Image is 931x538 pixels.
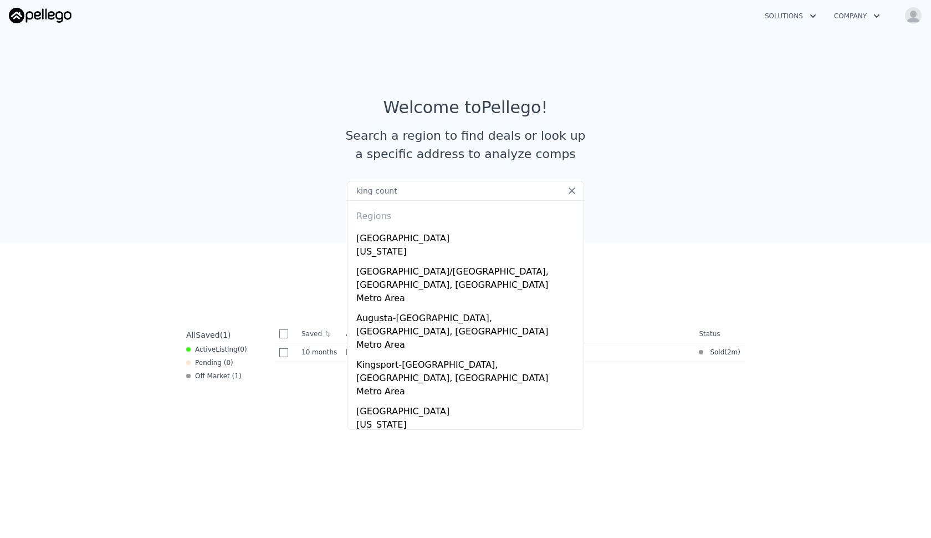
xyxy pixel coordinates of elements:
[356,354,579,385] div: Kingsport-[GEOGRAPHIC_DATA], [GEOGRAPHIC_DATA], [GEOGRAPHIC_DATA]
[352,201,579,227] div: Regions
[356,307,579,338] div: Augusta-[GEOGRAPHIC_DATA], [GEOGRAPHIC_DATA], [GEOGRAPHIC_DATA]
[356,338,579,354] div: Metro Area
[825,6,889,26] button: Company
[196,331,219,339] span: Saved
[356,418,579,434] div: [US_STATE]
[383,98,548,118] div: Welcome to Pellego !
[341,126,590,163] div: Search a region to find deals or look up a specific address to analyze comps
[694,325,745,343] th: Status
[186,329,231,341] div: All ( 1 )
[341,325,694,343] th: Address
[346,348,412,356] span: [STREET_ADDRESS]
[356,261,579,292] div: [GEOGRAPHIC_DATA]/[GEOGRAPHIC_DATA], [GEOGRAPHIC_DATA], [GEOGRAPHIC_DATA]
[356,227,579,245] div: [GEOGRAPHIC_DATA]
[347,181,584,201] input: Search an address or region...
[356,292,579,307] div: Metro Area
[9,8,71,23] img: Pellego
[356,385,579,400] div: Metro Area
[182,278,749,298] div: Saved Properties
[186,358,233,367] div: Pending ( 0 )
[216,346,238,353] span: Listing
[297,325,341,343] th: Saved
[904,7,922,24] img: avatar
[195,345,247,354] span: Active ( 0 )
[727,348,738,357] time: 2025-06-21 18:41
[356,400,579,418] div: [GEOGRAPHIC_DATA]
[738,348,740,357] span: )
[703,348,727,357] span: Sold (
[186,372,242,380] div: Off Market ( 1 )
[356,245,579,261] div: [US_STATE]
[301,348,337,357] time: 2024-11-15 21:29
[756,6,825,26] button: Solutions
